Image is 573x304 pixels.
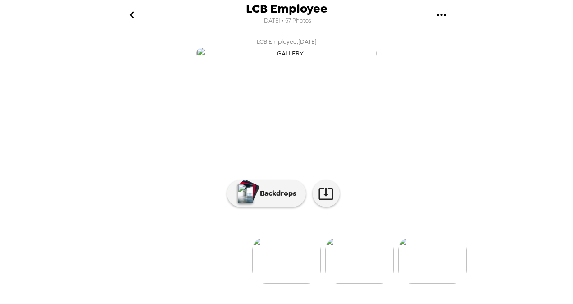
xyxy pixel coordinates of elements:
img: gallery [196,47,377,60]
span: LCB Employee , [DATE] [257,37,317,47]
span: LCB Employee [246,3,327,15]
p: Backdrops [255,188,296,199]
img: gallery [252,237,321,284]
img: gallery [398,237,467,284]
button: LCB Employee,[DATE] [106,34,467,63]
span: [DATE] • 57 Photos [262,15,311,27]
img: gallery [325,237,394,284]
button: Backdrops [227,180,306,207]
